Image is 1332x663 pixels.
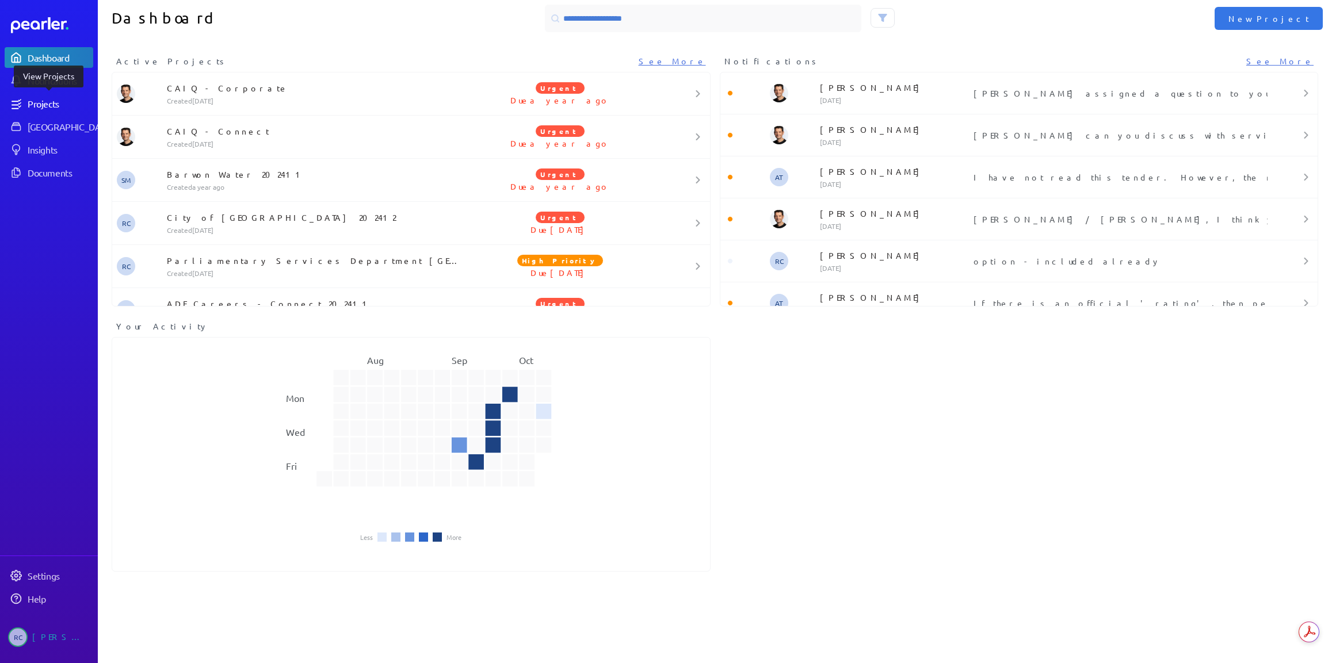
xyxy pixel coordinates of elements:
span: Robert Craig [117,257,135,275]
span: Your Activity [116,320,209,332]
div: Insights [28,144,92,155]
div: [PERSON_NAME] [32,627,90,647]
li: Less [360,534,373,541]
div: [GEOGRAPHIC_DATA] [28,121,113,132]
span: Robert Craig [8,627,28,647]
div: Projects [28,98,92,109]
span: New Project [1228,13,1309,24]
span: Active Projects [116,55,228,67]
p: [DATE] [820,305,970,315]
a: Insights [5,139,93,160]
span: Stuart Meyers [117,171,135,189]
p: Created [DATE] [167,96,461,105]
div: Dashboard [28,52,92,63]
span: Urgent [536,212,585,223]
p: [PERSON_NAME] can you discuss with services team please. [974,129,1263,141]
p: Due a year ago [461,181,660,192]
text: Fri [286,460,297,472]
a: [GEOGRAPHIC_DATA] [5,116,93,137]
span: Anthony Turco [770,294,788,312]
span: Robert Craig [117,214,135,232]
img: James Layton [117,85,135,103]
img: James Layton [770,210,788,228]
img: James Layton [117,128,135,146]
p: [PERSON_NAME] [820,124,970,135]
a: Dashboard [11,17,93,33]
span: Urgent [536,298,585,309]
p: [PERSON_NAME] [820,82,970,93]
h1: Dashboard [112,5,406,32]
text: Mon [286,392,304,404]
text: Oct [519,354,534,366]
p: [DATE] [820,179,970,189]
a: Notifications [5,70,93,91]
text: Sep [452,354,467,366]
p: ADF Careers - Connect 202411 [167,298,461,309]
p: [PERSON_NAME] [820,292,970,303]
p: [PERSON_NAME] [820,208,970,219]
p: Parliamentary Services Department [GEOGRAPHIC_DATA] - PSD014 [167,255,461,266]
p: [PERSON_NAME] [820,166,970,177]
p: [PERSON_NAME] assigned a question to you [974,87,1263,99]
img: James Layton [770,84,788,102]
a: Settings [5,565,93,586]
span: Urgent [536,125,585,137]
p: [PERSON_NAME] [820,250,970,261]
p: option - included already [974,255,1263,267]
p: I have not read this tender. However, the migration process does, as originally designed, calcula... [974,171,1263,183]
p: Created a year ago [167,182,461,191]
p: [DATE] [820,95,970,105]
li: More [446,534,461,541]
span: Stuart Meyers [117,300,135,319]
span: Urgent [536,168,585,180]
p: [DATE] [820,221,970,231]
p: Created [DATE] [167,225,461,235]
span: Anthony Turco [770,168,788,186]
span: Robert Craig [770,252,788,270]
img: James Layton [770,126,788,144]
p: Due [DATE] [461,224,660,235]
div: Notifications [28,75,92,86]
a: Documents [5,162,93,183]
text: Wed [286,426,305,438]
a: See More [1246,55,1314,67]
a: See More [639,55,706,67]
span: High Priority [517,255,603,266]
p: CAIQ - Connect [167,125,461,137]
p: If there is an official 'rating', then perhaps 'N/A i is the more appropriate answer? [974,297,1263,309]
span: Urgent [536,82,585,94]
div: Settings [28,570,92,581]
p: Barwon Water 202411 [167,168,461,180]
p: [DATE] [820,263,970,273]
p: Due a year ago [461,137,660,149]
span: Notifications [724,55,820,67]
p: City of [GEOGRAPHIC_DATA] 202412 [167,212,461,223]
p: Created [DATE] [167,139,461,148]
button: New Project [1215,7,1323,30]
p: CAIQ - Corporate [167,82,461,94]
p: Due [DATE] [461,267,660,278]
a: Help [5,588,93,609]
p: [PERSON_NAME] / [PERSON_NAME], I think you are best placed to answer this. I don't know the proce... [974,213,1263,225]
p: Created [DATE] [167,269,461,278]
p: [DATE] [820,137,970,147]
p: Due a year ago [461,94,660,106]
text: Aug [367,354,384,366]
div: Documents [28,167,92,178]
a: RC[PERSON_NAME] [5,623,93,651]
a: Projects [5,93,93,114]
a: Dashboard [5,47,93,68]
div: Help [28,593,92,604]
